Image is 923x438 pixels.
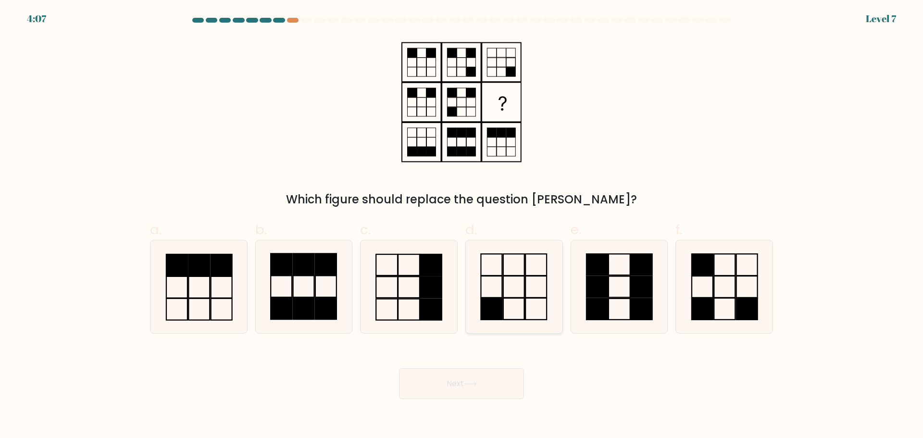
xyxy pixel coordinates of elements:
[866,12,896,26] div: Level 7
[156,191,767,208] div: Which figure should replace the question [PERSON_NAME]?
[675,220,682,239] span: f.
[255,220,267,239] span: b.
[27,12,46,26] div: 4:07
[399,368,524,399] button: Next
[571,220,581,239] span: e.
[150,220,162,239] span: a.
[360,220,371,239] span: c.
[465,220,477,239] span: d.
